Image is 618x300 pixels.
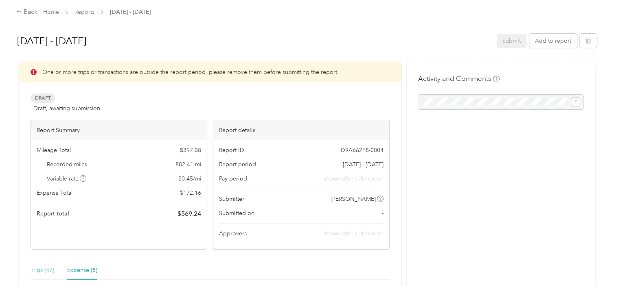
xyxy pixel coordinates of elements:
[324,230,384,237] span: shown after submission
[43,9,59,15] a: Home
[37,189,72,197] span: Expense Total
[343,160,384,169] span: [DATE] - [DATE]
[33,104,100,113] span: Draft, awaiting submission
[341,146,384,154] span: D9A662F8-0004
[529,34,577,48] button: Add to report
[382,209,384,217] span: -
[219,195,244,203] span: Submitter
[67,266,97,275] div: Expense (8)
[31,120,207,140] div: Report Summary
[31,93,55,103] span: Draft
[180,189,201,197] span: $ 172.16
[219,229,247,238] span: Approvers
[31,266,54,275] div: Trips (47)
[37,146,71,154] span: Mileage Total
[219,160,256,169] span: Report period
[219,209,254,217] span: Submitted on
[175,160,201,169] span: 882.41 mi
[37,209,69,218] span: Report total
[17,31,491,51] h1: Aug 1 - 31, 2025
[47,174,87,183] span: Variable rate
[178,174,201,183] span: $ 0.45 / mi
[418,74,500,84] h4: Activity and Comments
[331,195,376,203] span: [PERSON_NAME]
[42,68,339,76] p: One or more trips or transactions are outside the report period, please remove them before submit...
[572,254,618,300] iframe: Everlance-gr Chat Button Frame
[324,174,384,183] span: shown after submission
[178,209,201,219] span: $ 569.24
[110,8,151,16] span: [DATE] - [DATE]
[180,146,201,154] span: $ 397.08
[213,120,389,140] div: Report details
[219,174,247,183] span: Pay period
[16,7,37,17] div: Back
[47,160,87,169] span: Recorded miles
[75,9,94,15] a: Reports
[219,146,244,154] span: Report ID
